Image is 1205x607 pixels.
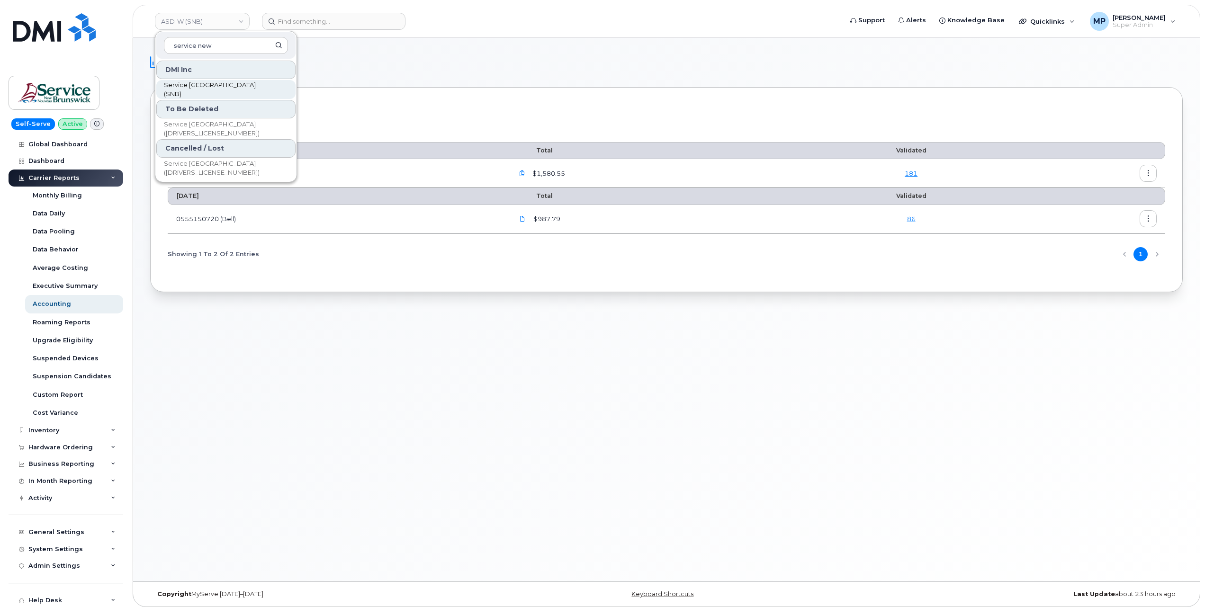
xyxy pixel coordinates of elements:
td: 0555150720 (Bell) [168,205,505,233]
span: Service [GEOGRAPHIC_DATA] (SNB) [164,80,273,99]
strong: Copyright [157,590,191,598]
th: Validated [807,187,1016,205]
a: Service [GEOGRAPHIC_DATA] ([DRIVERS_LICENSE_NUMBER]) [156,159,296,178]
div: DMI Inc [156,61,296,79]
td: 0555150720 (Bell) [168,159,505,187]
input: Search [164,37,288,54]
strong: Last Update [1073,590,1115,598]
div: about 23 hours ago [838,590,1183,598]
span: Total [513,192,553,199]
span: $1,580.55 [531,169,565,178]
div: MyServe [DATE]–[DATE] [150,590,495,598]
div: Cancelled / Lost [156,139,296,158]
div: To Be Deleted [156,100,296,118]
span: Service [GEOGRAPHIC_DATA] ([DRIVERS_LICENSE_NUMBER]) [164,159,273,178]
th: [DATE] [168,142,505,159]
a: Service [GEOGRAPHIC_DATA] (SNB) [156,80,296,99]
span: Showing 1 To 2 Of 2 Entries [168,247,259,261]
span: Total [513,147,553,154]
button: Page 1 [1133,247,1148,261]
th: Validated [807,142,1016,159]
th: [DATE] [168,187,505,205]
a: 86 [907,215,916,223]
a: Keyboard Shortcuts [631,590,693,598]
span: Service [GEOGRAPHIC_DATA] ([DRIVERS_LICENSE_NUMBER]) [164,120,273,138]
span: $987.79 [531,214,560,223]
a: 181 [905,170,917,177]
a: Service [GEOGRAPHIC_DATA] ([DRIVERS_LICENSE_NUMBER]) [156,119,296,138]
a: PDF_555150720_005_0000000000.pdf [513,211,531,227]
